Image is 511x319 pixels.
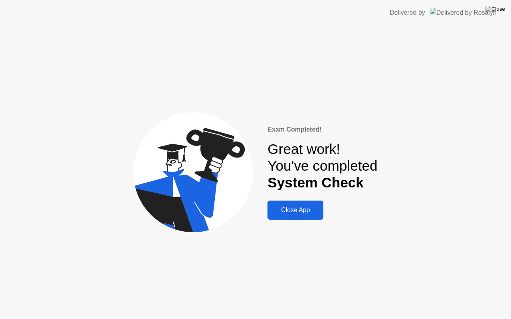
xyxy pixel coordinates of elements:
div: Great work! You've completed [267,141,377,191]
div: Exam Completed! [267,125,377,134]
img: Close [485,6,505,12]
div: Close App [270,207,321,214]
div: Delivered by [390,8,425,18]
b: System Check [267,175,364,190]
img: Delivered by Rosalyn [430,8,497,17]
button: Close App [267,201,323,220]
